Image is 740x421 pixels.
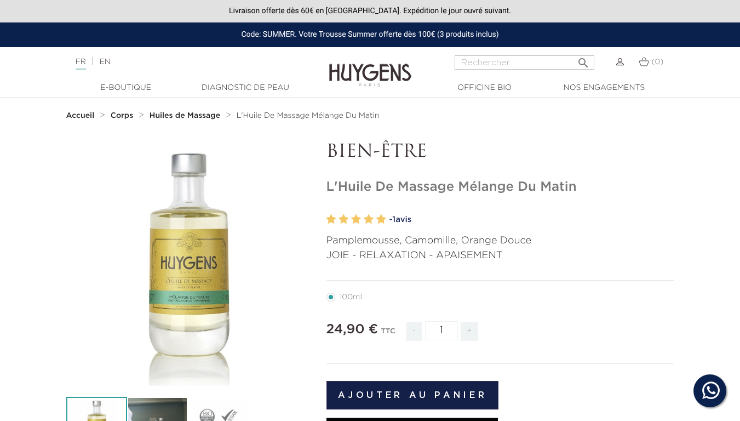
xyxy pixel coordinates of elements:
a: Accueil [66,111,97,120]
button:  [573,52,593,67]
p: BIEN-ÊTRE [326,142,674,163]
a: L'Huile De Massage Mélange Du Matin [237,111,380,120]
strong: Accueil [66,112,95,120]
input: Quantité [425,321,458,340]
label: 4 [364,212,374,227]
span: L'Huile De Massage Mélange Du Matin [237,112,380,120]
img: Huygens [329,46,411,88]
strong: Huiles de Massage [150,112,220,120]
strong: Corps [111,112,134,120]
span: (0) [651,58,663,66]
span: + [461,322,478,341]
label: 2 [339,212,348,227]
a: Corps [111,111,136,120]
a: EN [99,58,110,66]
label: 100ml [326,293,375,301]
span: - [406,322,422,341]
p: Pamplemousse, Camomille, Orange Douce [326,234,674,248]
a: Officine Bio [430,82,540,94]
input: Rechercher [455,55,594,70]
button: Ajouter au panier [326,381,499,409]
span: 1 [392,215,395,224]
label: 5 [376,212,386,227]
a: Nos engagements [549,82,659,94]
a: Diagnostic de peau [191,82,300,94]
div: TTC [381,320,395,349]
div: | [70,55,300,69]
p: JOIE - RELAXATION - APAISEMENT [326,248,674,263]
i:  [577,53,590,66]
h1: L'Huile De Massage Mélange Du Matin [326,179,674,195]
label: 1 [326,212,336,227]
a: Huiles de Massage [150,111,223,120]
a: E-Boutique [71,82,181,94]
a: -1avis [389,212,674,228]
label: 3 [351,212,361,227]
a: FR [76,58,86,70]
span: 24,90 € [326,323,378,336]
